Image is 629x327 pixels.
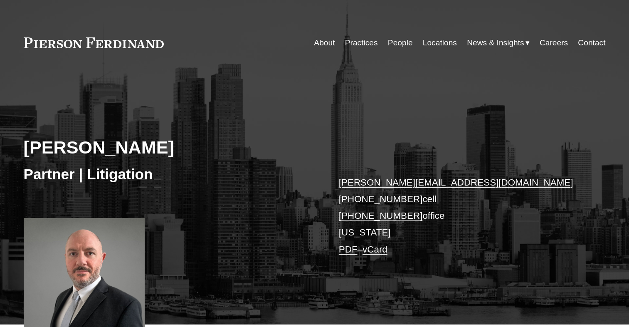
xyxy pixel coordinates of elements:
[467,35,530,51] a: folder dropdown
[540,35,568,51] a: Careers
[345,35,378,51] a: Practices
[339,194,423,204] a: [PHONE_NUMBER]
[339,211,423,221] a: [PHONE_NUMBER]
[24,136,315,158] h2: [PERSON_NAME]
[363,244,387,255] a: vCard
[339,244,358,255] a: PDF
[339,177,573,188] a: [PERSON_NAME][EMAIL_ADDRESS][DOMAIN_NAME]
[314,35,335,51] a: About
[388,35,413,51] a: People
[467,36,524,50] span: News & Insights
[24,165,315,183] h3: Partner | Litigation
[423,35,457,51] a: Locations
[578,35,605,51] a: Contact
[339,174,581,258] p: cell office [US_STATE] –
